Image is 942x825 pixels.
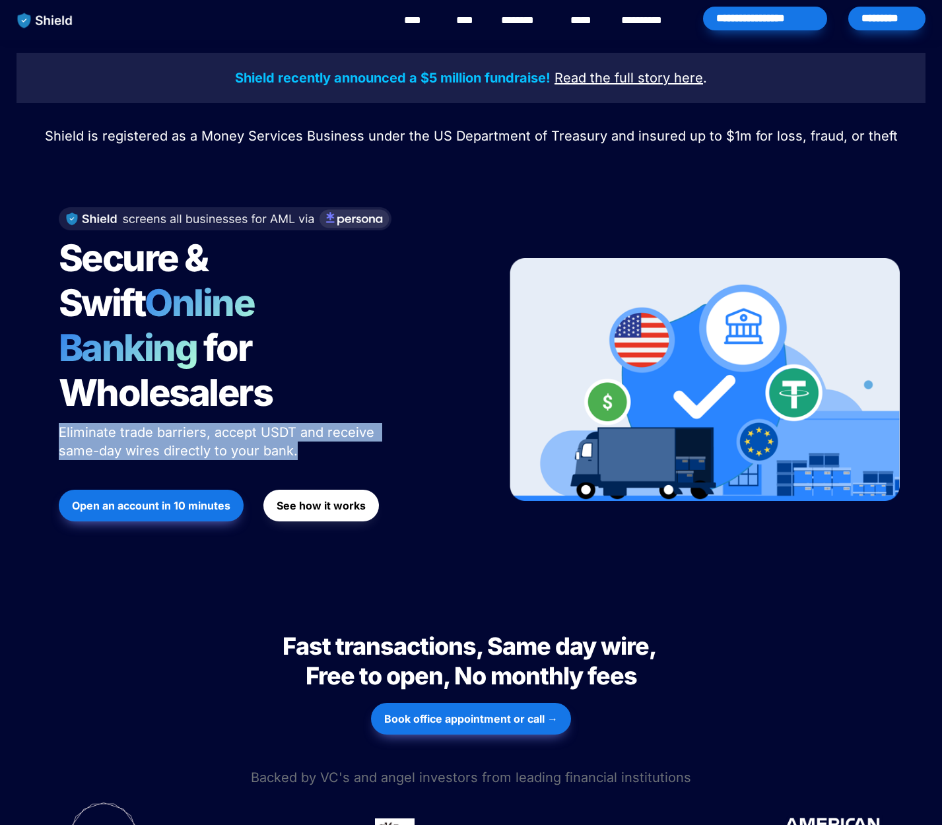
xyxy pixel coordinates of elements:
strong: Book office appointment or call → [384,712,558,725]
u: Read the full story [555,70,670,86]
a: Open an account in 10 minutes [59,483,244,528]
span: Eliminate trade barriers, accept USDT and receive same-day wires directly to your bank. [59,424,378,459]
span: for Wholesalers [59,325,273,415]
button: See how it works [263,490,379,521]
span: Online Banking [59,280,268,370]
button: Open an account in 10 minutes [59,490,244,521]
u: here [674,70,703,86]
span: Secure & Swift [59,236,215,325]
strong: Open an account in 10 minutes [72,499,230,512]
strong: See how it works [277,499,366,512]
strong: Shield recently announced a $5 million fundraise! [235,70,551,86]
span: Shield is registered as a Money Services Business under the US Department of Treasury and insured... [45,128,898,144]
span: Fast transactions, Same day wire, Free to open, No monthly fees [283,632,660,690]
img: website logo [11,7,79,34]
a: Book office appointment or call → [371,696,571,741]
a: Read the full story [555,72,670,85]
button: Book office appointment or call → [371,703,571,735]
a: See how it works [263,483,379,528]
span: Backed by VC's and angel investors from leading financial institutions [251,770,691,785]
a: here [674,72,703,85]
span: . [703,70,707,86]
